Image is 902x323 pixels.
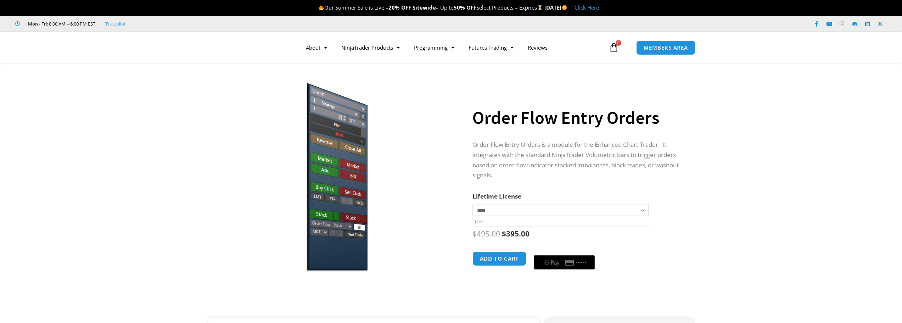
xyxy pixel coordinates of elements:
label: Lifetime License [472,192,521,200]
img: 🌞 [562,5,567,10]
img: LogoAI | Affordable Indicators – NinjaTrader [197,35,273,60]
strong: Sitewide [413,4,436,11]
img: ⌛ [537,5,543,10]
a: NinjaTrader Products [334,39,407,56]
span: Our Summer Sale is Live – – Up to Select Products – Expires [318,4,544,11]
p: Order Flow Entry Orders is a module for the Enhanced Chart Trader. It integrates with the standar... [472,140,679,181]
a: MEMBERS AREA [636,40,695,55]
a: Click Here [575,4,599,11]
a: Reviews [521,39,555,56]
text: •••••• [576,260,587,265]
strong: 20% OFF [388,4,411,11]
iframe: Secure payment input frame [532,250,596,251]
a: Programming [407,39,461,56]
nav: Menu [299,39,607,56]
a: About [299,39,334,56]
span: Mon - Fri: 8:00 AM – 6:00 PM EST [26,20,95,28]
strong: [DATE] [544,4,567,11]
bdi: 495.00 [472,229,500,239]
a: 0 [598,37,629,58]
a: Trustpilot [105,20,126,28]
button: Buy with GPay [534,255,595,269]
span: $ [502,229,506,239]
span: $ [472,229,477,239]
a: Futures Trading [461,39,521,56]
strong: 50% OFF [454,4,476,11]
a: Clear options [472,219,483,224]
img: orderflow entry [218,76,446,272]
h1: Order Flow Entry Orders [472,105,679,130]
img: 🔥 [319,5,324,10]
button: Add to cart [472,251,526,266]
span: 0 [616,40,621,46]
bdi: 395.00 [502,229,530,239]
span: MEMBERS AREA [644,45,688,50]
